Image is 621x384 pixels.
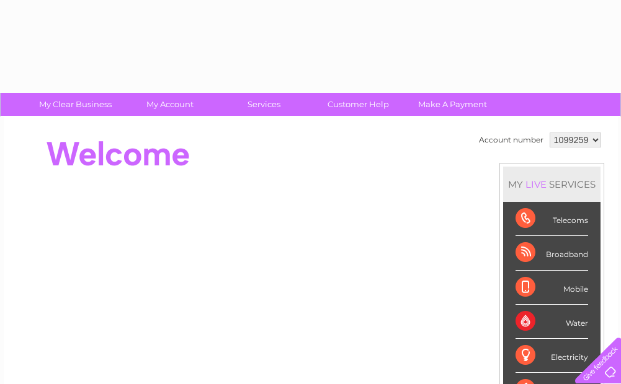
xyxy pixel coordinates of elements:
div: Telecoms [516,202,588,236]
a: My Account [118,93,221,116]
div: Mobile [516,271,588,305]
a: Customer Help [307,93,409,116]
td: Account number [476,129,547,151]
div: Water [516,305,588,339]
a: Make A Payment [401,93,504,116]
a: Services [213,93,315,116]
div: MY SERVICES [503,167,601,202]
a: My Clear Business [24,93,127,116]
div: LIVE [523,178,549,190]
div: Broadband [516,236,588,270]
div: Electricity [516,339,588,373]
